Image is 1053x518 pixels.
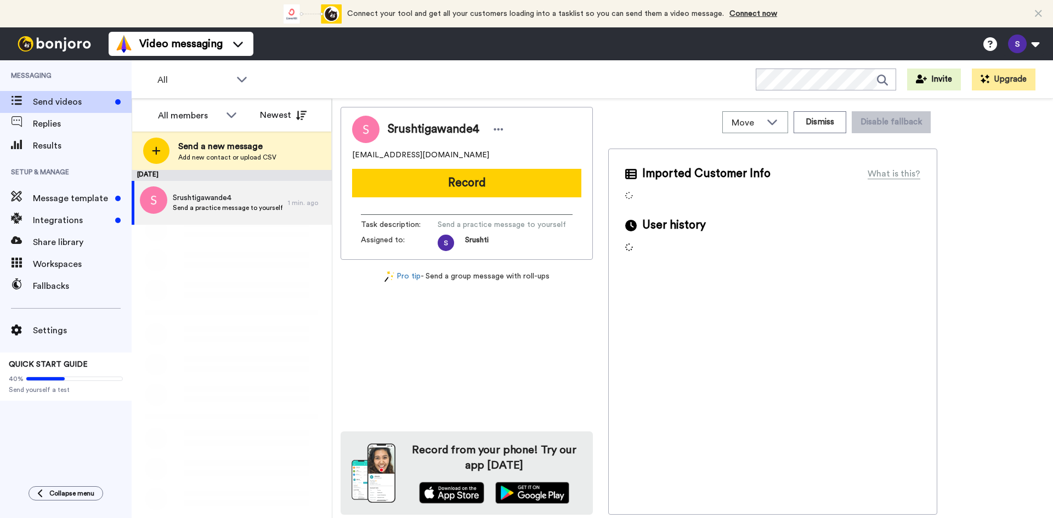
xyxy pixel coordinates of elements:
[13,36,95,52] img: bj-logo-header-white.svg
[33,139,132,152] span: Results
[33,236,132,249] span: Share library
[33,324,132,337] span: Settings
[178,153,276,162] span: Add new contact or upload CSV
[642,166,771,182] span: Imported Customer Info
[288,198,326,207] div: 1 min. ago
[868,167,920,180] div: What is this?
[33,192,111,205] span: Message template
[157,73,231,87] span: All
[341,271,593,282] div: - Send a group message with roll-ups
[9,374,24,383] span: 40%
[33,214,111,227] span: Integrations
[173,192,282,203] span: Srushtigawande4
[642,217,706,234] span: User history
[907,69,961,90] button: Invite
[33,117,132,130] span: Replies
[438,235,454,251] img: ACg8ocJmhqAM7HAlV4dMidP4FfdFouLZ_PK_1cebPlzftGK6tVkZkA=s96-c
[384,271,421,282] a: Pro tip
[465,235,489,251] span: Srushti
[352,116,380,143] img: Image of Srushtigawande4
[361,235,438,251] span: Assigned to:
[252,104,315,126] button: Newest
[794,111,846,133] button: Dismiss
[115,35,133,53] img: vm-color.svg
[33,280,132,293] span: Fallbacks
[438,219,566,230] span: Send a practice message to yourself
[852,111,931,133] button: Disable fallback
[49,489,94,498] span: Collapse menu
[732,116,761,129] span: Move
[132,170,332,181] div: [DATE]
[347,10,724,18] span: Connect your tool and get all your customers loading into a tasklist so you can send them a video...
[9,385,123,394] span: Send yourself a test
[406,442,582,473] h4: Record from your phone! Try our app [DATE]
[495,482,569,504] img: playstore
[139,36,223,52] span: Video messaging
[352,169,581,197] button: Record
[178,140,276,153] span: Send a new message
[352,150,489,161] span: [EMAIL_ADDRESS][DOMAIN_NAME]
[173,203,282,212] span: Send a practice message to yourself
[352,443,395,503] img: download
[388,121,479,138] span: Srushtigawande4
[140,186,167,214] img: s.png
[33,95,111,109] span: Send videos
[29,486,103,500] button: Collapse menu
[972,69,1035,90] button: Upgrade
[419,482,484,504] img: appstore
[729,10,777,18] a: Connect now
[158,109,220,122] div: All members
[384,271,394,282] img: magic-wand.svg
[33,258,132,271] span: Workspaces
[361,219,438,230] span: Task description :
[9,361,88,368] span: QUICK START GUIDE
[281,4,342,24] div: animation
